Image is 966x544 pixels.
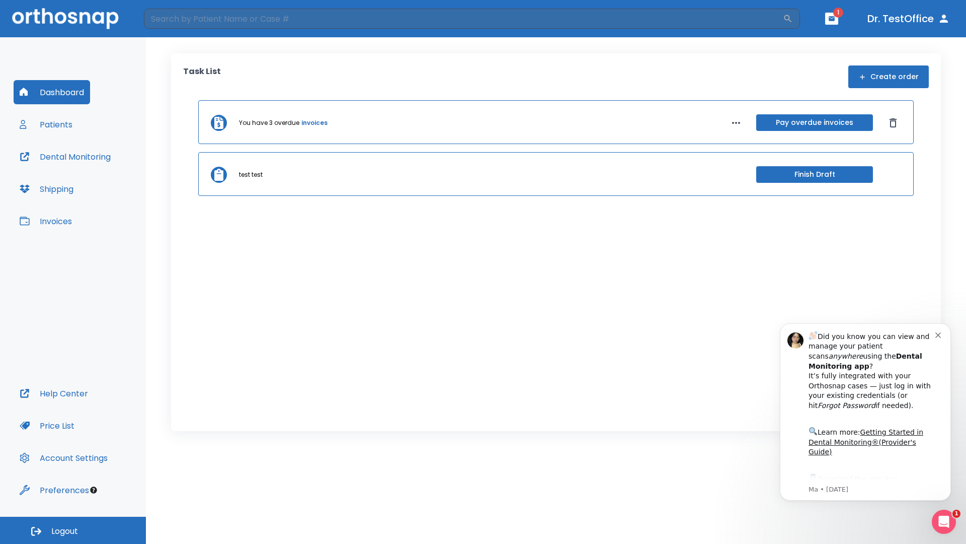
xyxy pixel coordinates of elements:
[51,526,78,537] span: Logout
[14,177,79,201] button: Shipping
[14,209,78,233] button: Invoices
[14,145,117,169] button: Dental Monitoring
[848,65,929,88] button: Create order
[14,80,90,104] button: Dashboard
[885,115,901,131] button: Dismiss
[14,414,80,438] button: Price List
[14,446,114,470] button: Account Settings
[756,166,873,183] button: Finish Draft
[756,114,873,131] button: Pay overdue invoices
[239,170,263,179] p: test test
[14,112,78,137] button: Patients
[932,510,956,534] iframe: Intercom live chat
[765,311,966,539] iframe: Intercom notifications message
[12,8,119,29] img: Orthosnap
[863,10,954,28] button: Dr. TestOffice
[833,8,843,18] span: 1
[183,65,221,88] p: Task List
[239,118,299,127] p: You have 3 overdue
[14,478,95,502] button: Preferences
[144,9,783,29] input: Search by Patient Name or Case #
[301,118,328,127] a: invoices
[14,381,94,405] button: Help Center
[89,486,98,495] div: Tooltip anchor
[952,510,960,518] span: 1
